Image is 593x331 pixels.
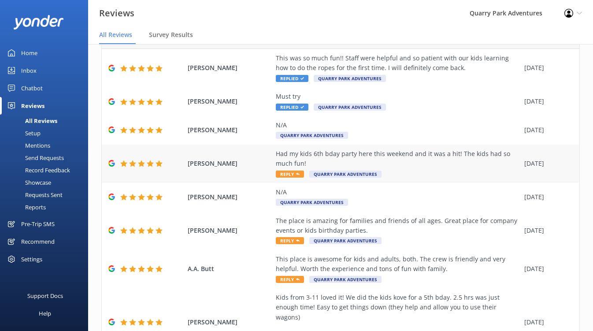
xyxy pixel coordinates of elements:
span: Quarry Park Adventures [276,199,348,206]
div: [DATE] [524,125,568,135]
div: All Reviews [5,115,57,127]
span: Survey Results [149,30,193,39]
div: N/A [276,120,520,130]
div: [DATE] [524,192,568,202]
span: Quarry Park Adventures [314,75,386,82]
span: [PERSON_NAME] [188,226,271,235]
div: Setup [5,127,41,139]
div: [DATE] [524,226,568,235]
h3: Reviews [99,6,134,20]
div: Mentions [5,139,50,152]
span: Reply [276,171,304,178]
div: Showcase [5,176,51,189]
div: Must try [276,92,520,101]
a: Send Requests [5,152,88,164]
span: Reply [276,237,304,244]
span: Replied [276,75,308,82]
a: Mentions [5,139,88,152]
a: Reports [5,201,88,213]
div: Record Feedback [5,164,70,176]
a: All Reviews [5,115,88,127]
span: Quarry Park Adventures [276,132,348,139]
span: [PERSON_NAME] [188,317,271,327]
a: Requests Sent [5,189,88,201]
div: Reviews [21,97,44,115]
div: [DATE] [524,97,568,106]
div: Had my kids 6th bday party here this weekend and it was a hit! The kids had so much fun! [276,149,520,169]
span: Quarry Park Adventures [309,276,382,283]
div: Inbox [21,62,37,79]
div: [DATE] [524,63,568,73]
div: The place is amazing for families and friends of all ages. Great place for company events or kids... [276,216,520,236]
div: Home [21,44,37,62]
span: Quarry Park Adventures [309,171,382,178]
div: [DATE] [524,264,568,274]
div: Settings [21,250,42,268]
span: [PERSON_NAME] [188,159,271,168]
a: Setup [5,127,88,139]
span: Reply [276,276,304,283]
span: A.A. Butt [188,264,271,274]
span: Replied [276,104,308,111]
div: Pre-Trip SMS [21,215,55,233]
div: Chatbot [21,79,43,97]
div: This place is awesome for kids and adults, both. The crew is friendly and very helpful. Worth the... [276,254,520,274]
img: yonder-white-logo.png [13,15,64,30]
div: Support Docs [27,287,63,305]
div: This was so much fun!! Staff were helpful and so patient with our kids learning how to do the rop... [276,53,520,73]
span: Quarry Park Adventures [309,237,382,244]
div: [DATE] [524,317,568,327]
div: Recommend [21,233,55,250]
span: [PERSON_NAME] [188,125,271,135]
span: [PERSON_NAME] [188,97,271,106]
span: [PERSON_NAME] [188,63,271,73]
div: Requests Sent [5,189,63,201]
a: Showcase [5,176,88,189]
div: Send Requests [5,152,64,164]
span: All Reviews [99,30,132,39]
div: Help [39,305,51,322]
div: [DATE] [524,159,568,168]
a: Record Feedback [5,164,88,176]
span: [PERSON_NAME] [188,192,271,202]
div: N/A [276,187,520,197]
div: Reports [5,201,46,213]
span: Quarry Park Adventures [314,104,386,111]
